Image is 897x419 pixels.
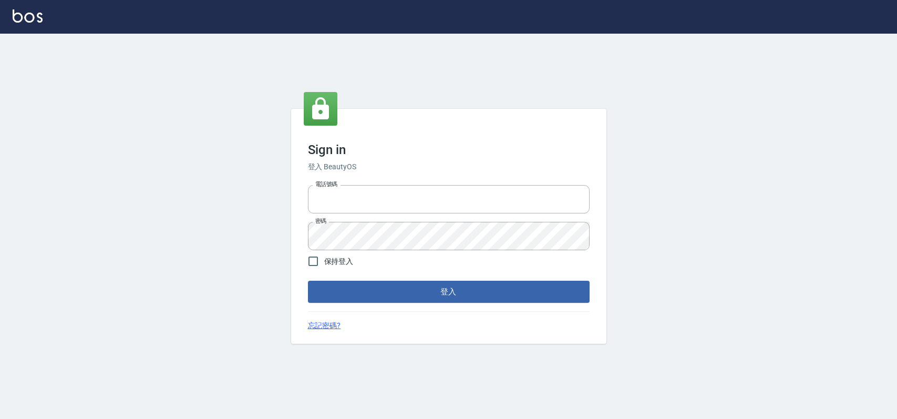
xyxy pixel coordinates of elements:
img: Logo [13,9,43,23]
a: 忘記密碼? [308,320,341,331]
span: 保持登入 [324,256,354,267]
label: 密碼 [315,217,326,225]
h6: 登入 BeautyOS [308,161,590,172]
label: 電話號碼 [315,180,337,188]
button: 登入 [308,281,590,303]
h3: Sign in [308,142,590,157]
